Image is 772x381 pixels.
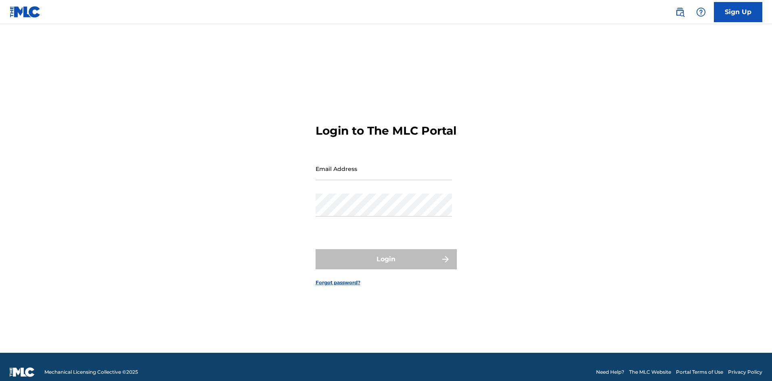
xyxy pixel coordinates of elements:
a: Sign Up [714,2,762,22]
a: The MLC Website [629,369,671,376]
img: MLC Logo [10,6,41,18]
img: help [696,7,706,17]
a: Privacy Policy [728,369,762,376]
a: Portal Terms of Use [676,369,723,376]
img: search [675,7,685,17]
img: logo [10,367,35,377]
span: Mechanical Licensing Collective © 2025 [44,369,138,376]
a: Forgot password? [316,279,360,286]
a: Need Help? [596,369,624,376]
a: Public Search [672,4,688,20]
div: Help [693,4,709,20]
h3: Login to The MLC Portal [316,124,456,138]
